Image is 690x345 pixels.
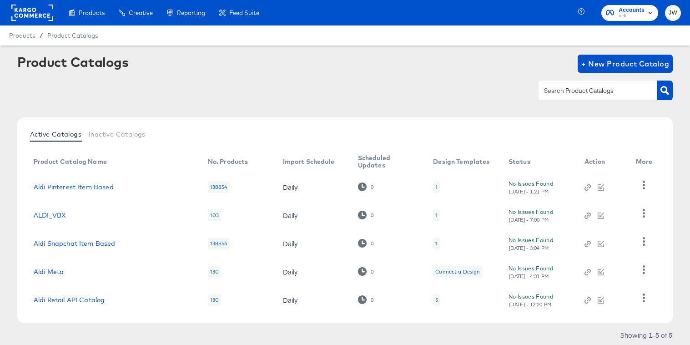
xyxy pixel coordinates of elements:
[433,209,440,221] div: 1
[283,158,334,165] div: Import Schedule
[433,158,489,165] div: Design Templates
[358,183,374,191] div: 0
[47,32,98,39] a: Product Catalogs
[435,268,480,275] div: Connect a Design
[370,240,374,247] div: 0
[577,151,629,173] th: Action
[601,5,658,21] button: AccountsAldi
[669,8,677,18] span: JW
[542,86,639,96] input: Search Product Catalogs
[34,183,114,191] a: Aldi Pinterest Item Based
[35,32,47,39] span: /
[276,286,351,314] td: Daily
[79,9,105,16] span: Products
[435,183,438,191] div: 1
[358,295,374,304] div: 0
[34,212,66,219] a: ALDI_VBX
[370,184,374,190] div: 0
[276,258,351,286] td: Daily
[433,294,440,306] div: 5
[34,158,107,165] div: Product Catalog Name
[665,5,681,21] button: JW
[370,297,374,303] div: 0
[358,267,374,276] div: 0
[34,296,105,304] a: Aldi Retail API Catalog
[433,266,482,278] div: Connect a Design
[30,131,81,138] span: Active Catalogs
[578,55,673,73] button: + New Product Catalog
[177,9,205,16] span: Reporting
[433,181,440,193] div: 1
[629,151,663,173] th: More
[208,238,230,249] div: 138854
[34,240,116,247] a: Aldi Snapchat Item Based
[358,154,415,169] div: Scheduled Updates
[89,131,146,138] span: Inactive Catalogs
[358,211,374,219] div: 0
[276,201,351,229] td: Daily
[370,212,374,218] div: 0
[276,229,351,258] td: Daily
[208,209,221,221] div: 103
[208,294,221,306] div: 130
[370,269,374,275] div: 0
[435,212,438,219] div: 1
[9,32,35,39] span: Products
[129,9,153,16] span: Creative
[501,151,577,173] th: Status
[34,268,64,275] a: Aldi Meta
[435,296,438,304] div: 5
[208,181,230,193] div: 138854
[620,332,673,338] div: Showing 1–5 of 5
[208,266,221,278] div: 130
[358,239,374,248] div: 0
[276,173,351,201] td: Daily
[435,240,438,247] div: 1
[433,238,440,249] div: 1
[17,55,128,69] div: Product Catalogs
[229,9,259,16] span: Feed Suite
[208,158,248,165] div: No. Products
[581,57,669,70] span: + New Product Catalog
[619,5,645,15] span: Accounts
[619,13,645,20] span: Aldi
